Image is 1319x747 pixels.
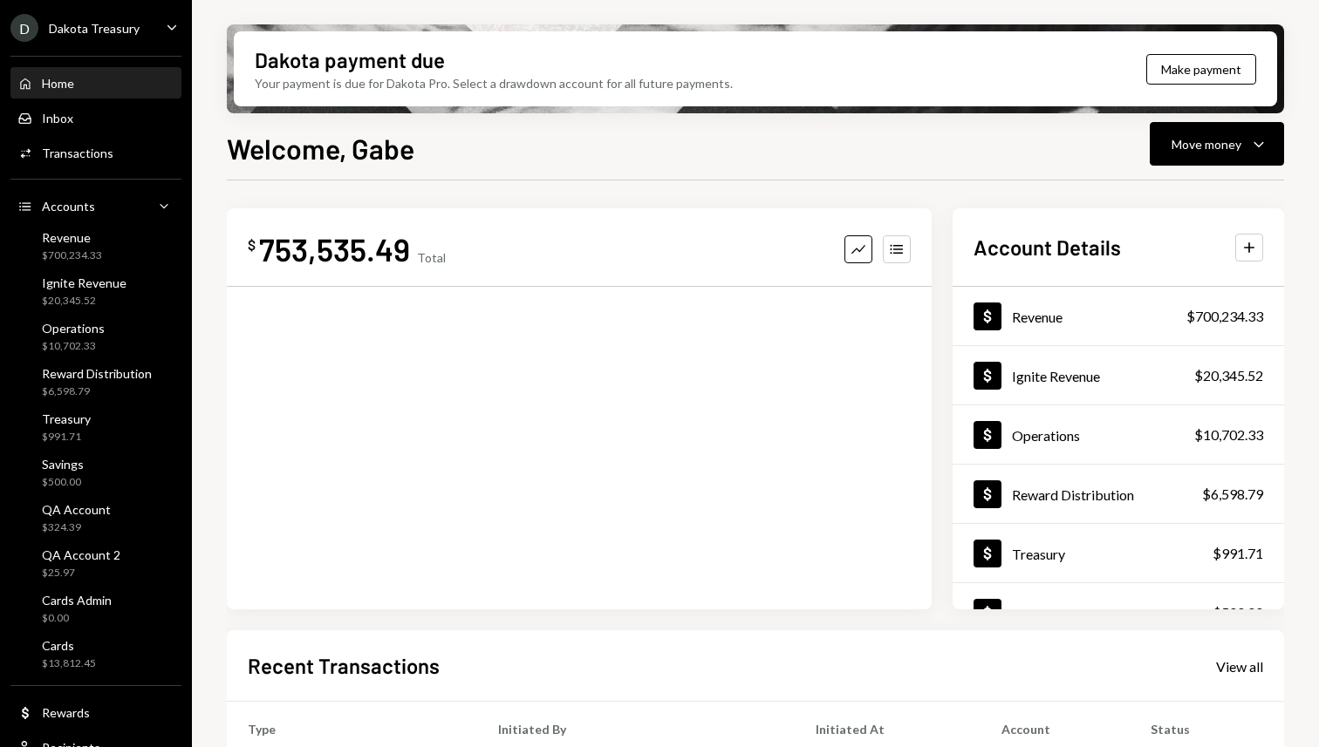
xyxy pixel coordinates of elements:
[10,587,181,629] a: Cards Admin$0.00
[1194,365,1263,386] div: $20,345.52
[42,475,84,490] div: $500.00
[1012,605,1057,621] div: Savings
[42,111,73,126] div: Inbox
[1146,54,1256,85] button: Make payment
[10,67,181,98] a: Home
[417,250,446,265] div: Total
[1012,486,1134,503] div: Reward Distribution
[42,430,91,445] div: $991.71
[1012,546,1065,562] div: Treasury
[1213,602,1263,623] div: $500.00
[42,566,120,581] div: $25.97
[42,611,112,626] div: $0.00
[42,593,112,608] div: Cards Admin
[953,524,1284,582] a: Treasury$991.71
[953,583,1284,642] a: Savings$500.00
[10,633,181,675] a: Cards$13,812.45
[255,74,733,92] div: Your payment is due for Dakota Pro. Select a drawdown account for all future payments.
[42,199,95,214] div: Accounts
[42,366,152,381] div: Reward Distribution
[1012,427,1080,444] div: Operations
[1012,309,1063,325] div: Revenue
[248,236,256,254] div: $
[10,270,181,312] a: Ignite Revenue$20,345.52
[10,497,181,539] a: QA Account$324.39
[42,547,120,562] div: QA Account 2
[953,346,1284,404] a: Ignite Revenue$20,345.52
[42,656,96,671] div: $13,812.45
[1216,656,1263,676] a: View all
[1186,306,1263,327] div: $700,234.33
[10,137,181,168] a: Transactions
[10,14,38,42] div: D
[10,452,181,493] a: Savings$500.00
[42,321,105,336] div: Operations
[42,248,102,263] div: $700,234.33
[10,406,181,448] a: Treasury$991.71
[1172,135,1241,153] div: Move money
[42,294,126,309] div: $20,345.52
[42,520,111,535] div: $324.39
[10,102,181,133] a: Inbox
[227,131,414,166] h1: Welcome, Gabe
[42,502,111,517] div: QA Account
[248,651,440,680] h2: Recent Transactions
[1194,424,1263,445] div: $10,702.33
[10,542,181,584] a: QA Account 2$25.97
[255,45,445,74] div: Dakota payment due
[10,696,181,728] a: Rewards
[42,411,91,426] div: Treasury
[1012,368,1100,384] div: Ignite Revenue
[1213,543,1263,564] div: $991.71
[49,21,140,36] div: Dakota Treasury
[42,76,74,91] div: Home
[42,705,90,720] div: Rewards
[953,465,1284,523] a: Reward Distribution$6,598.79
[10,190,181,221] a: Accounts
[42,339,105,354] div: $10,702.33
[953,405,1284,464] a: Operations$10,702.33
[42,146,113,160] div: Transactions
[10,316,181,357] a: Operations$10,702.33
[1150,122,1284,166] button: Move money
[42,384,152,399] div: $6,598.79
[42,638,96,653] div: Cards
[1216,658,1263,676] div: View all
[42,275,126,290] div: Ignite Revenue
[42,230,102,245] div: Revenue
[10,361,181,403] a: Reward Distribution$6,598.79
[42,457,84,472] div: Savings
[953,287,1284,345] a: Revenue$700,234.33
[974,233,1121,261] h2: Account Details
[259,229,410,268] div: 753,535.49
[1202,484,1263,505] div: $6,598.79
[10,225,181,267] a: Revenue$700,234.33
